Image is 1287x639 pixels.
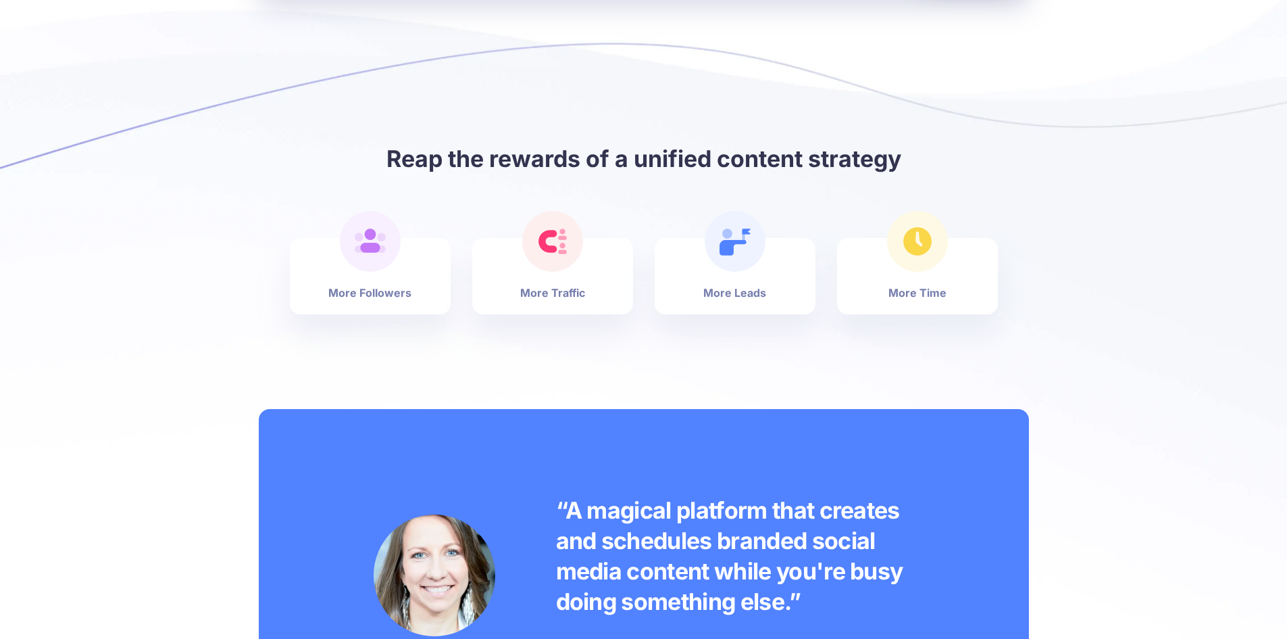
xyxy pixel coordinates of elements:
b: More Time [888,285,947,301]
b: More Leads [703,285,766,301]
b: More Traffic [520,285,585,301]
b: More Followers [328,285,411,301]
img: Testimonial by Laura Stanik [374,515,495,636]
p: “A magical platform that creates and schedules branded social media content while you're busy doi... [556,495,914,617]
h2: Reap the rewards of a unified content strategy [272,143,1015,174]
